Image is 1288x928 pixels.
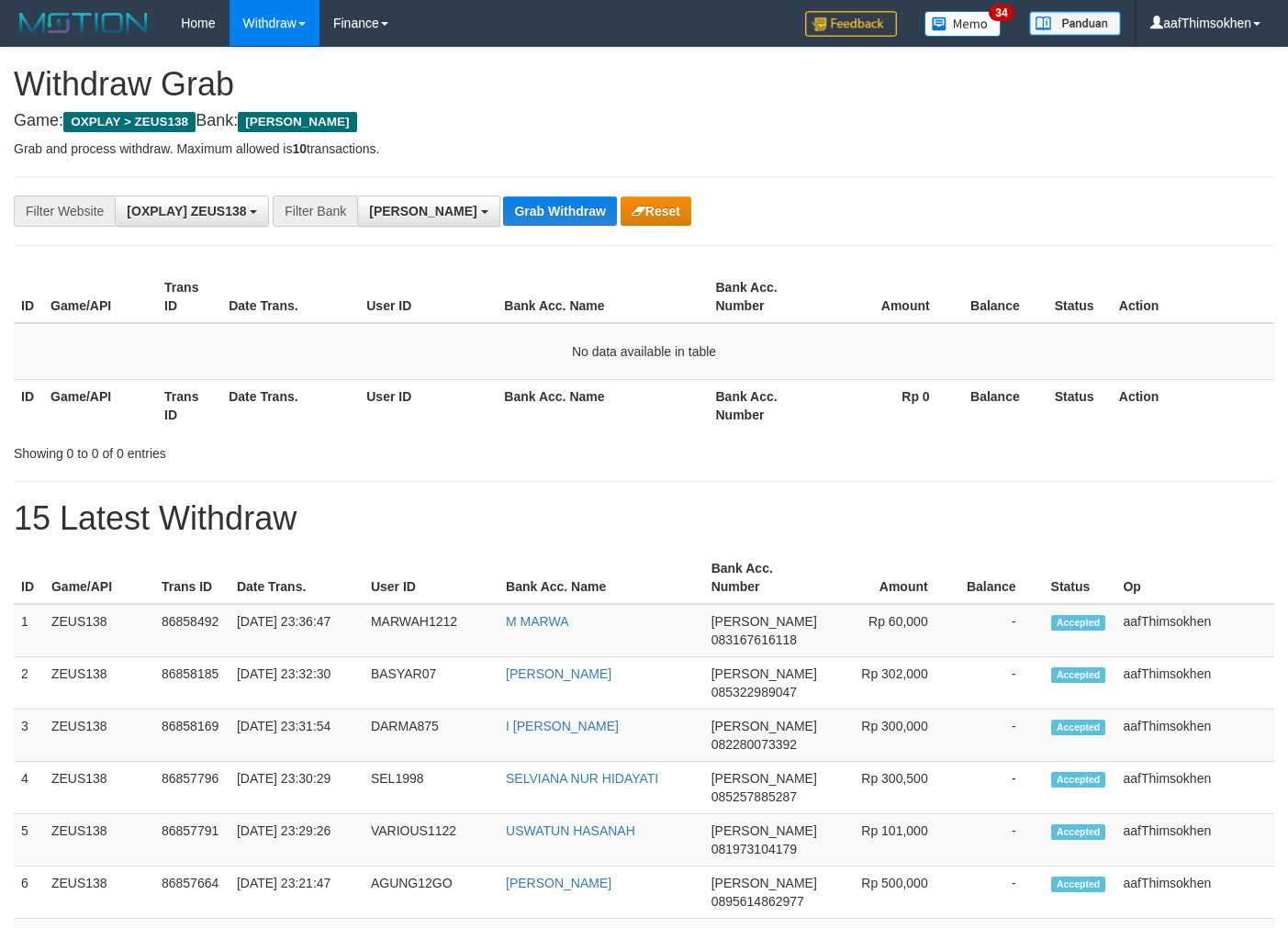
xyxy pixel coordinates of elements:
[43,271,157,323] th: Game/API
[14,657,44,710] td: 2
[357,196,499,227] button: [PERSON_NAME]
[1051,772,1106,788] span: Accepted
[14,323,1274,380] td: No data available in table
[1112,271,1274,323] th: Action
[824,552,956,604] th: Amount
[1051,877,1106,892] span: Accepted
[506,876,611,890] a: [PERSON_NAME]
[621,196,691,226] button: Reset
[364,552,498,604] th: User ID
[711,719,817,733] span: [PERSON_NAME]
[154,867,230,919] td: 86857664
[823,379,958,431] th: Rp 0
[711,876,817,890] span: [PERSON_NAME]
[711,894,804,909] span: Copy 0895614862977 to clipboard
[14,762,44,814] td: 4
[14,500,1274,537] h1: 15 Latest Withdraw
[1047,271,1112,323] th: Status
[364,710,498,762] td: DARMA875
[1115,552,1274,604] th: Op
[711,789,797,804] span: Copy 085257885287 to clipboard
[711,614,817,629] span: [PERSON_NAME]
[1115,604,1274,657] td: aafThimsokhen
[958,271,1047,323] th: Balance
[292,141,307,156] strong: 10
[711,737,797,752] span: Copy 082280073392 to clipboard
[221,379,359,431] th: Date Trans.
[824,604,956,657] td: Rp 60,000
[711,666,817,681] span: [PERSON_NAME]
[497,271,708,323] th: Bank Acc. Name
[958,379,1047,431] th: Balance
[824,867,956,919] td: Rp 500,000
[364,814,498,867] td: VARIOUS1122
[14,552,44,604] th: ID
[273,196,357,227] div: Filter Bank
[14,710,44,762] td: 3
[1051,667,1106,683] span: Accepted
[823,271,958,323] th: Amount
[711,632,797,647] span: Copy 083167616118 to clipboard
[230,762,364,814] td: [DATE] 23:30:29
[154,814,230,867] td: 86857791
[230,657,364,710] td: [DATE] 23:32:30
[14,867,44,919] td: 6
[221,271,359,323] th: Date Trans.
[14,379,43,431] th: ID
[154,552,230,604] th: Trans ID
[364,762,498,814] td: SEL1998
[157,379,221,431] th: Trans ID
[1115,867,1274,919] td: aafThimsokhen
[956,710,1044,762] td: -
[44,552,154,604] th: Game/API
[824,762,956,814] td: Rp 300,500
[956,867,1044,919] td: -
[14,604,44,657] td: 1
[14,9,153,37] img: MOTION_logo.png
[238,112,356,132] span: [PERSON_NAME]
[157,271,221,323] th: Trans ID
[956,762,1044,814] td: -
[14,140,1274,158] p: Grab and process withdraw. Maximum allowed is transactions.
[704,552,824,604] th: Bank Acc. Number
[506,771,658,786] a: SELVIANA NUR HIDAYATI
[506,823,635,838] a: USWATUN HASANAH
[1115,762,1274,814] td: aafThimsokhen
[1112,379,1274,431] th: Action
[711,771,817,786] span: [PERSON_NAME]
[956,814,1044,867] td: -
[364,604,498,657] td: MARWAH1212
[359,379,497,431] th: User ID
[14,112,1274,130] h4: Game: Bank:
[14,66,1274,103] h1: Withdraw Grab
[359,271,497,323] th: User ID
[1029,11,1121,36] img: panduan.png
[711,685,797,699] span: Copy 085322989047 to clipboard
[364,657,498,710] td: BASYAR07
[708,271,822,323] th: Bank Acc. Number
[506,719,619,733] a: I [PERSON_NAME]
[497,379,708,431] th: Bank Acc. Name
[43,379,157,431] th: Game/API
[1115,814,1274,867] td: aafThimsokhen
[956,552,1044,604] th: Balance
[506,666,611,681] a: [PERSON_NAME]
[44,762,154,814] td: ZEUS138
[115,196,269,227] button: [OXPLAY] ZEUS138
[230,604,364,657] td: [DATE] 23:36:47
[824,814,956,867] td: Rp 101,000
[14,196,115,227] div: Filter Website
[369,204,476,218] span: [PERSON_NAME]
[63,112,196,132] span: OXPLAY > ZEUS138
[154,657,230,710] td: 86858185
[127,204,246,218] span: [OXPLAY] ZEUS138
[824,657,956,710] td: Rp 302,000
[956,604,1044,657] td: -
[989,5,1014,21] span: 34
[805,11,897,37] img: Feedback.jpg
[154,604,230,657] td: 86858492
[44,867,154,919] td: ZEUS138
[824,710,956,762] td: Rp 300,000
[230,710,364,762] td: [DATE] 23:31:54
[503,196,616,226] button: Grab Withdraw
